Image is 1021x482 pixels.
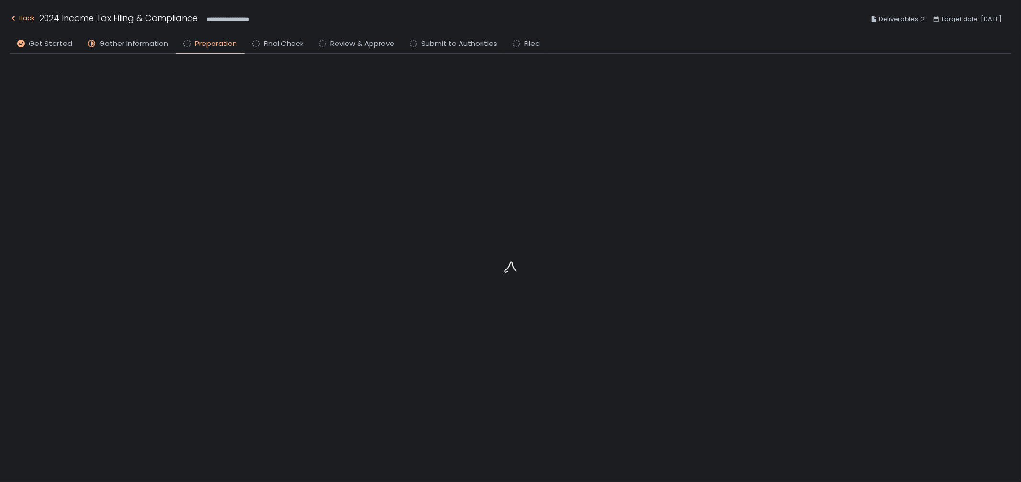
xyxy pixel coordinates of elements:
[264,38,303,49] span: Final Check
[421,38,497,49] span: Submit to Authorities
[10,11,34,27] button: Back
[29,38,72,49] span: Get Started
[195,38,237,49] span: Preparation
[330,38,394,49] span: Review & Approve
[10,12,34,24] div: Back
[39,11,198,24] h1: 2024 Income Tax Filing & Compliance
[524,38,540,49] span: Filed
[99,38,168,49] span: Gather Information
[879,13,925,25] span: Deliverables: 2
[941,13,1002,25] span: Target date: [DATE]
